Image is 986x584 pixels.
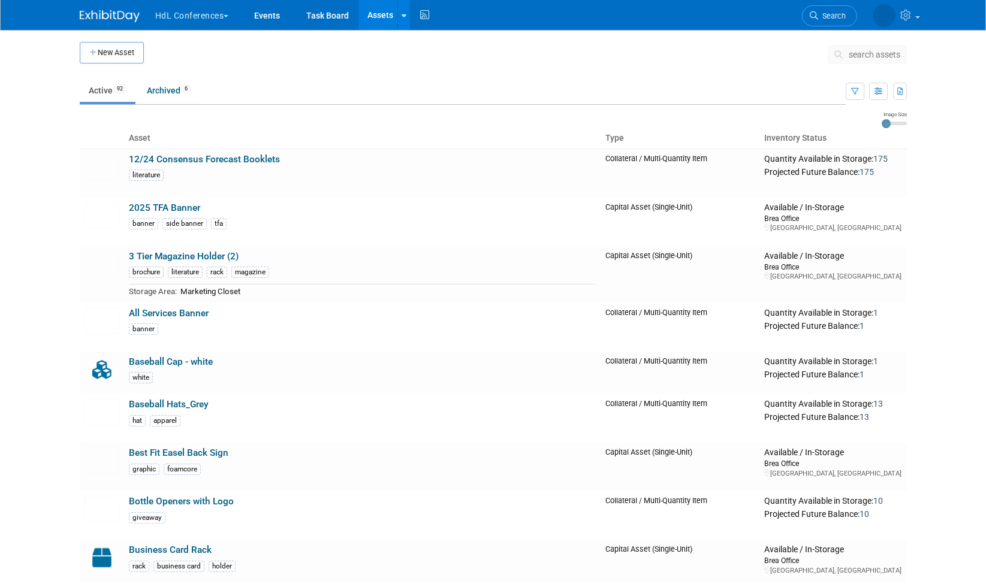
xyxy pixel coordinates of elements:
img: ExhibitDay [80,10,140,22]
button: New Asset [80,42,144,63]
a: 3 Tier Magazine Holder (2) [129,251,239,262]
a: Business Card Rack [129,544,212,555]
span: 92 [113,84,126,93]
span: search assets [849,50,900,59]
div: brochure [129,267,164,278]
td: Marketing Closet [177,285,596,298]
div: [GEOGRAPHIC_DATA], [GEOGRAPHIC_DATA] [764,223,901,232]
a: Search [802,5,857,26]
a: Best Fit Easel Back Sign [129,447,228,458]
div: Available / In-Storage [764,544,901,555]
div: Projected Future Balance: [764,165,901,178]
span: 1 [873,308,878,317]
div: Brea Office [764,458,901,468]
a: All Services Banner [129,308,209,319]
span: Search [818,11,846,20]
td: Capital Asset (Single-Unit) [601,246,759,303]
div: Brea Office [764,555,901,565]
a: Active92 [80,79,135,102]
th: Asset [124,128,601,149]
div: white [129,372,153,383]
div: Projected Future Balance: [764,507,901,520]
div: Quantity Available in Storage: [764,308,901,319]
img: Collateral-Icon-2.png [85,356,119,383]
div: rack [129,561,149,572]
div: Brea Office [764,262,901,272]
span: 1 [873,356,878,366]
a: Archived6 [138,79,200,102]
div: Brea Office [764,213,901,223]
a: 12/24 Consensus Forecast Booklets [129,154,280,165]
div: side banner [162,218,207,229]
div: Quantity Available in Storage: [764,154,901,165]
button: search assets [828,45,907,64]
td: Collateral / Multi-Quantity Item [601,352,759,395]
td: Capital Asset (Single-Unit) [601,198,759,246]
div: Available / In-Storage [764,202,901,213]
a: Baseball Hats_Grey [129,399,209,410]
div: holder [209,561,236,572]
span: 1 [860,370,864,379]
div: banner [129,218,158,229]
div: rack [207,267,227,278]
td: Collateral / Multi-Quantity Item [601,149,759,198]
img: Polly Tracy [873,4,895,27]
span: 10 [860,509,869,519]
div: Image Size [882,111,907,118]
span: 13 [860,412,869,422]
td: Capital Asset (Single-Unit) [601,540,759,583]
span: 1 [860,321,864,331]
img: Capital-Asset-Icon-2.png [85,544,119,571]
a: 2025 TFA Banner [129,202,200,213]
div: foamcore [164,464,201,475]
div: Projected Future Balance: [764,319,901,332]
div: literature [168,267,203,278]
div: hat [129,415,146,426]
div: [GEOGRAPHIC_DATA], [GEOGRAPHIC_DATA] [764,566,901,575]
div: Available / In-Storage [764,447,901,458]
div: apparel [150,415,180,426]
div: Quantity Available in Storage: [764,399,901,410]
div: Quantity Available in Storage: [764,496,901,507]
div: giveaway [129,512,165,524]
td: Collateral / Multi-Quantity Item [601,394,759,443]
div: magazine [231,267,269,278]
span: 175 [873,154,888,164]
div: Projected Future Balance: [764,410,901,423]
div: literature [129,170,164,181]
div: business card [153,561,204,572]
td: Collateral / Multi-Quantity Item [601,303,759,352]
span: 13 [873,399,883,409]
td: Collateral / Multi-Quantity Item [601,491,759,540]
span: Storage Area: [129,287,177,296]
div: banner [129,323,158,335]
span: 175 [860,167,874,177]
div: Quantity Available in Storage: [764,356,901,367]
a: Baseball Cap - white [129,356,213,367]
div: Available / In-Storage [764,251,901,262]
div: tfa [211,218,227,229]
div: graphic [129,464,159,475]
div: [GEOGRAPHIC_DATA], [GEOGRAPHIC_DATA] [764,469,901,478]
td: Capital Asset (Single-Unit) [601,443,759,491]
a: Bottle Openers with Logo [129,496,234,507]
div: [GEOGRAPHIC_DATA], [GEOGRAPHIC_DATA] [764,272,901,281]
span: 6 [181,84,191,93]
th: Type [601,128,759,149]
div: Projected Future Balance: [764,367,901,380]
span: 10 [873,496,883,506]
